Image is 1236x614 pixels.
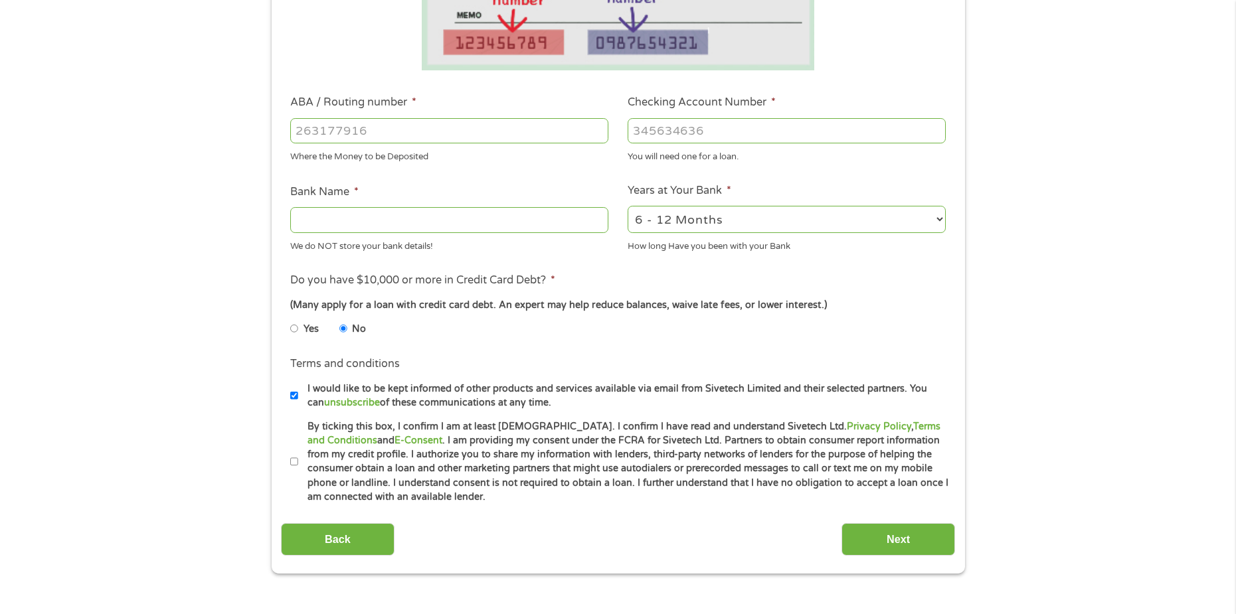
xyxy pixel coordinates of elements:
[290,273,555,287] label: Do you have $10,000 or more in Credit Card Debt?
[290,235,608,253] div: We do NOT store your bank details!
[290,96,416,110] label: ABA / Routing number
[298,420,950,504] label: By ticking this box, I confirm I am at least [DEMOGRAPHIC_DATA]. I confirm I have read and unders...
[395,435,442,446] a: E-Consent
[290,298,945,313] div: (Many apply for a loan with credit card debt. An expert may help reduce balances, waive late fees...
[841,523,955,556] input: Next
[847,421,911,432] a: Privacy Policy
[290,357,400,371] label: Terms and conditions
[352,322,366,337] label: No
[298,382,950,410] label: I would like to be kept informed of other products and services available via email from Sivetech...
[290,118,608,143] input: 263177916
[290,185,359,199] label: Bank Name
[308,421,940,446] a: Terms and Conditions
[628,184,731,198] label: Years at Your Bank
[628,118,946,143] input: 345634636
[628,235,946,253] div: How long Have you been with your Bank
[290,146,608,164] div: Where the Money to be Deposited
[628,96,776,110] label: Checking Account Number
[304,322,319,337] label: Yes
[281,523,395,556] input: Back
[628,146,946,164] div: You will need one for a loan.
[324,397,380,408] a: unsubscribe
